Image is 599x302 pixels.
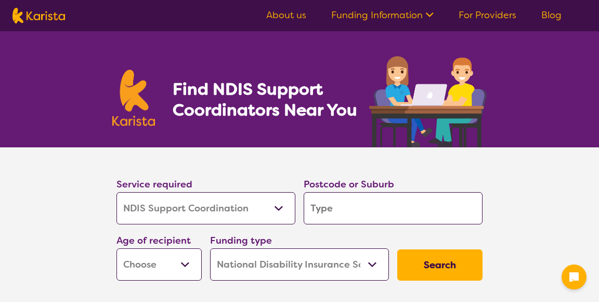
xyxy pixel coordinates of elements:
[112,70,155,126] img: Karista logo
[331,9,434,21] a: Funding Information
[116,234,191,247] label: Age of recipient
[210,234,272,247] label: Funding type
[459,9,516,21] a: For Providers
[304,192,483,224] input: Type
[116,178,192,191] label: Service required
[369,56,487,147] img: support-coordination
[173,79,365,120] h1: Find NDIS Support Coordinators Near You
[12,8,65,23] img: Karista logo
[304,178,394,191] label: Postcode or Suburb
[541,9,562,21] a: Blog
[266,9,306,21] a: About us
[397,249,483,281] button: Search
